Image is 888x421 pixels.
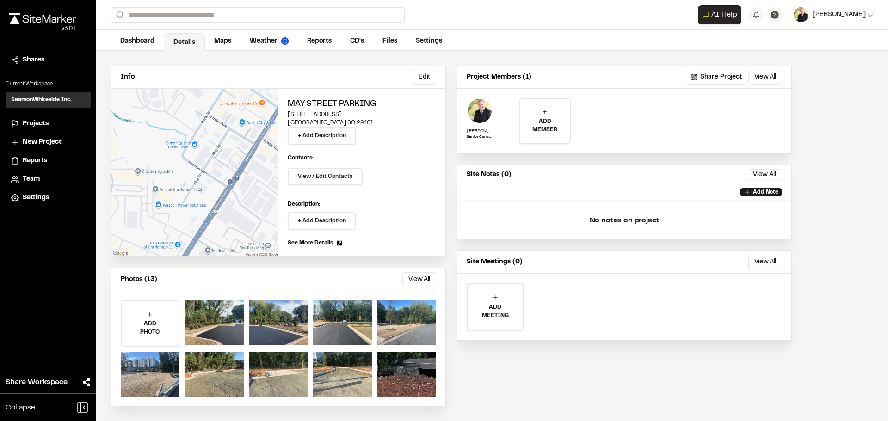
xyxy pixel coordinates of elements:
[288,98,436,110] h2: May Street Parking
[288,110,436,119] p: [STREET_ADDRESS]
[23,119,49,129] span: Projects
[164,33,205,51] a: Details
[467,134,493,140] p: Senior Construction Administration Project Manager
[698,5,745,24] div: Open AI Assistant
[121,72,135,82] p: Info
[467,257,523,267] p: Site Meetings (0)
[240,32,298,50] a: Weather
[121,275,157,285] p: Photos (13)
[753,188,778,196] p: Add Note
[11,193,85,203] a: Settings
[402,272,436,287] button: View All
[794,7,873,22] button: [PERSON_NAME]
[748,70,782,85] button: View All
[467,98,493,124] img: Jim Donahoe
[11,174,85,184] a: Team
[467,128,493,134] p: [PERSON_NAME]
[6,80,91,88] p: Current Workspace
[698,5,741,24] button: Open AI Assistant
[11,96,72,104] h3: SeamonWhiteside Inc.
[9,24,76,33] div: Oh geez...please don't...
[288,200,436,208] p: Description:
[23,137,62,147] span: New Project
[341,32,373,50] a: CD's
[711,9,737,20] span: AI Help
[111,7,128,23] button: Search
[23,193,49,203] span: Settings
[794,7,808,22] img: User
[407,32,451,50] a: Settings
[11,119,85,129] a: Projects
[687,70,746,85] button: Share Project
[520,117,569,134] p: ADD MEMBER
[6,377,68,388] span: Share Workspace
[288,168,363,185] button: View / Edit Contacts
[11,55,85,65] a: Shares
[465,206,784,235] p: No notes on project
[9,13,76,24] img: rebrand.png
[747,169,782,180] button: View All
[413,70,436,85] button: Edit
[298,32,341,50] a: Reports
[111,32,164,50] a: Dashboard
[288,127,356,145] button: + Add Description
[467,170,512,180] p: Site Notes (0)
[748,255,782,269] button: View All
[205,32,240,50] a: Maps
[281,37,289,45] img: precipai.png
[11,156,85,166] a: Reports
[373,32,407,50] a: Files
[122,320,179,336] p: ADD PHOTO
[23,156,47,166] span: Reports
[6,402,35,413] span: Collapse
[23,55,44,65] span: Shares
[288,212,356,230] button: + Add Description
[467,72,531,82] p: Project Members (1)
[23,174,40,184] span: Team
[11,137,85,147] a: New Project
[812,10,866,20] span: [PERSON_NAME]
[288,119,436,127] p: [GEOGRAPHIC_DATA] , SC 29401
[288,154,314,162] p: Contacts:
[468,303,523,320] p: ADD MEETING
[288,239,333,247] span: See More Details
